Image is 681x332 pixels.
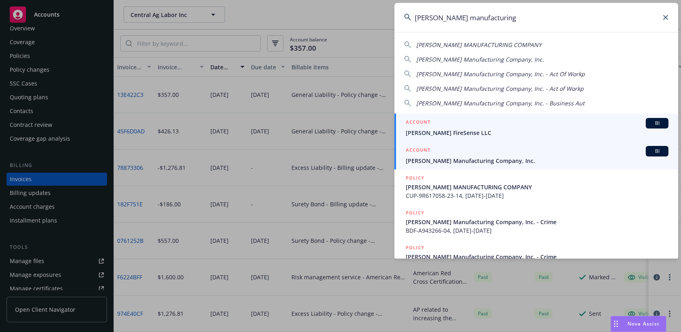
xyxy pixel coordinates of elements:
span: [PERSON_NAME] Manufacturing Company, Inc. - Act of Workp [416,85,584,92]
span: [PERSON_NAME] Manufacturing Company, Inc. [406,156,668,165]
input: Search... [394,3,678,32]
a: ACCOUNTBI[PERSON_NAME] FireSense LLC [394,114,678,141]
h5: POLICY [406,209,424,217]
h5: POLICY [406,244,424,252]
h5: POLICY [406,174,424,182]
span: Nova Assist [627,320,660,327]
span: BDF-A943266-04, [DATE]-[DATE] [406,226,668,235]
a: ACCOUNTBI[PERSON_NAME] Manufacturing Company, Inc. [394,141,678,169]
span: [PERSON_NAME] Manufacturing Company, Inc. - Crime [406,253,668,261]
h5: ACCOUNT [406,146,430,156]
span: [PERSON_NAME] Manufacturing Company, Inc. [416,56,544,63]
a: POLICY[PERSON_NAME] Manufacturing Company, Inc. - CrimeBDF-A943266-04, [DATE]-[DATE] [394,204,678,239]
span: [PERSON_NAME] MANUFACTURING COMPANY [406,183,668,191]
span: CUP-9R617058-23-14, [DATE]-[DATE] [406,191,668,200]
h5: ACCOUNT [406,118,430,128]
span: [PERSON_NAME] Manufacturing Company, Inc. - Crime [406,218,668,226]
span: [PERSON_NAME] Manufacturing Company, Inc. - Act Of Workp [416,70,585,78]
span: [PERSON_NAME] MANUFACTURING COMPANY [416,41,542,49]
button: Nova Assist [610,316,666,332]
span: [PERSON_NAME] FireSense LLC [406,129,668,137]
span: BI [649,120,665,127]
a: POLICY[PERSON_NAME] MANUFACTURING COMPANYCUP-9R617058-23-14, [DATE]-[DATE] [394,169,678,204]
a: POLICY[PERSON_NAME] Manufacturing Company, Inc. - Crime [394,239,678,274]
div: Drag to move [611,316,621,332]
span: [PERSON_NAME] Manufacturing Company, Inc. - Business Aut [416,99,585,107]
span: BI [649,148,665,155]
